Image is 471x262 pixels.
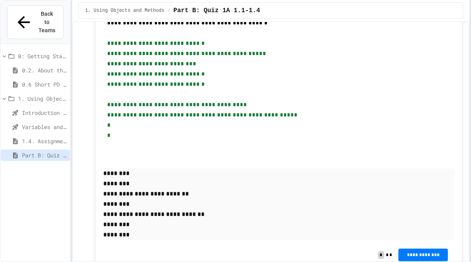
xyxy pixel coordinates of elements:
[22,137,67,145] span: 1.4. Assignment and Input
[38,10,56,35] span: Back to Teams
[22,151,67,159] span: Part B: Quiz 1A 1.1-1.4
[7,6,64,39] button: Back to Teams
[22,80,67,89] span: 0.6 Short PD Pretest
[18,94,67,103] span: 1. Using Objects and Methods
[173,6,260,15] span: Part B: Quiz 1A 1.1-1.4
[22,66,67,74] span: 0.2. About the AP CSA Exam
[22,123,67,131] span: Variables and Data Types - Quiz
[85,7,164,14] span: 1. Using Objects and Methods
[168,7,170,14] span: /
[22,109,67,117] span: Introduction to Algorithms, Programming, and Compilers
[18,52,67,60] span: 0: Getting Started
